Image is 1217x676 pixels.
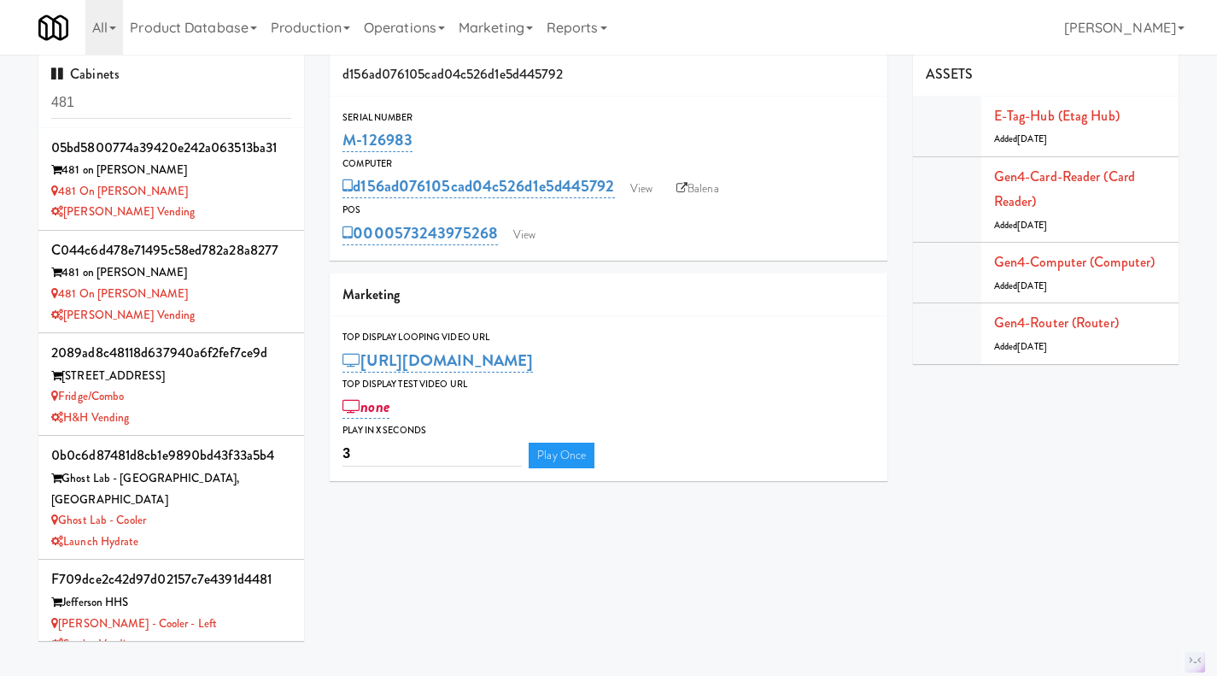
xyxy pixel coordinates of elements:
[51,592,291,614] div: Jefferson HHS
[51,135,291,161] div: 05bd5800774a39420e242a063513ba31
[342,395,389,419] a: none
[38,436,304,560] li: 0b0c6d87481d8cb1e9890bd43f33a5b4Ghost Lab - [GEOGRAPHIC_DATA], [GEOGRAPHIC_DATA] Ghost Lab - Cool...
[51,443,291,468] div: 0b0c6d87481d8cb1e9890bd43f33a5b4
[51,64,120,84] span: Cabinets
[51,636,137,652] a: Stryker Vending
[1017,219,1047,232] span: [DATE]
[38,560,304,662] li: f709dce2c42d97d02157c7e4391d4481Jefferson HHS [PERSON_NAME] - Cooler - LeftStryker Vending
[622,176,661,202] a: View
[51,285,188,302] a: 481 on [PERSON_NAME]
[51,262,291,284] div: 481 on [PERSON_NAME]
[38,333,304,436] li: 2089ad8c48118d637940a6f2fef7ce9d[STREET_ADDRESS] Fridge/ComboH&H Vending
[51,366,291,387] div: [STREET_ADDRESS]
[994,132,1047,145] span: Added
[342,329,875,346] div: Top Display Looping Video Url
[994,219,1047,232] span: Added
[330,53,887,97] div: d156ad076105cad04c526d1e5d445792
[51,388,124,404] a: Fridge/Combo
[51,409,129,426] a: H&H Vending
[51,307,195,323] a: [PERSON_NAME] Vending
[51,183,188,199] a: 481 on [PERSON_NAME]
[342,376,875,393] div: Top Display Test Video Url
[1017,279,1047,292] span: [DATE]
[1017,132,1047,145] span: [DATE]
[994,313,1119,332] a: Gen4-router (Router)
[994,279,1047,292] span: Added
[51,567,291,592] div: f709dce2c42d97d02157c7e4391d4481
[994,106,1120,126] a: E-tag-hub (Etag Hub)
[668,176,728,202] a: Balena
[994,340,1047,353] span: Added
[51,512,146,528] a: Ghost Lab - Cooler
[342,349,533,373] a: [URL][DOMAIN_NAME]
[342,156,875,173] div: Computer
[994,167,1135,212] a: Gen4-card-reader (Card Reader)
[342,285,400,304] span: Marketing
[51,340,291,366] div: 2089ad8c48118d637940a6f2fef7ce9d
[51,238,291,263] div: c044c6d478e71495c58ed782a28a8277
[51,87,291,119] input: Search cabinets
[342,221,498,245] a: 0000573243975268
[342,202,875,219] div: POS
[529,443,594,468] a: Play Once
[38,13,68,43] img: Micromart
[994,252,1155,272] a: Gen4-computer (Computer)
[51,468,291,510] div: Ghost Lab - [GEOGRAPHIC_DATA], [GEOGRAPHIC_DATA]
[38,231,304,333] li: c044c6d478e71495c58ed782a28a8277481 on [PERSON_NAME] 481 on [PERSON_NAME][PERSON_NAME] Vending
[1017,340,1047,353] span: [DATE]
[51,203,195,220] a: [PERSON_NAME] Vending
[342,422,875,439] div: Play in X seconds
[926,64,974,84] span: ASSETS
[505,222,544,248] a: View
[38,128,304,231] li: 05bd5800774a39420e242a063513ba31481 on [PERSON_NAME] 481 on [PERSON_NAME][PERSON_NAME] Vending
[342,109,875,126] div: Serial Number
[51,533,139,550] a: Launch Hydrate
[51,615,217,632] a: [PERSON_NAME] - Cooler - Left
[51,160,291,181] div: 481 on [PERSON_NAME]
[342,128,412,152] a: M-126983
[342,174,614,198] a: d156ad076105cad04c526d1e5d445792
